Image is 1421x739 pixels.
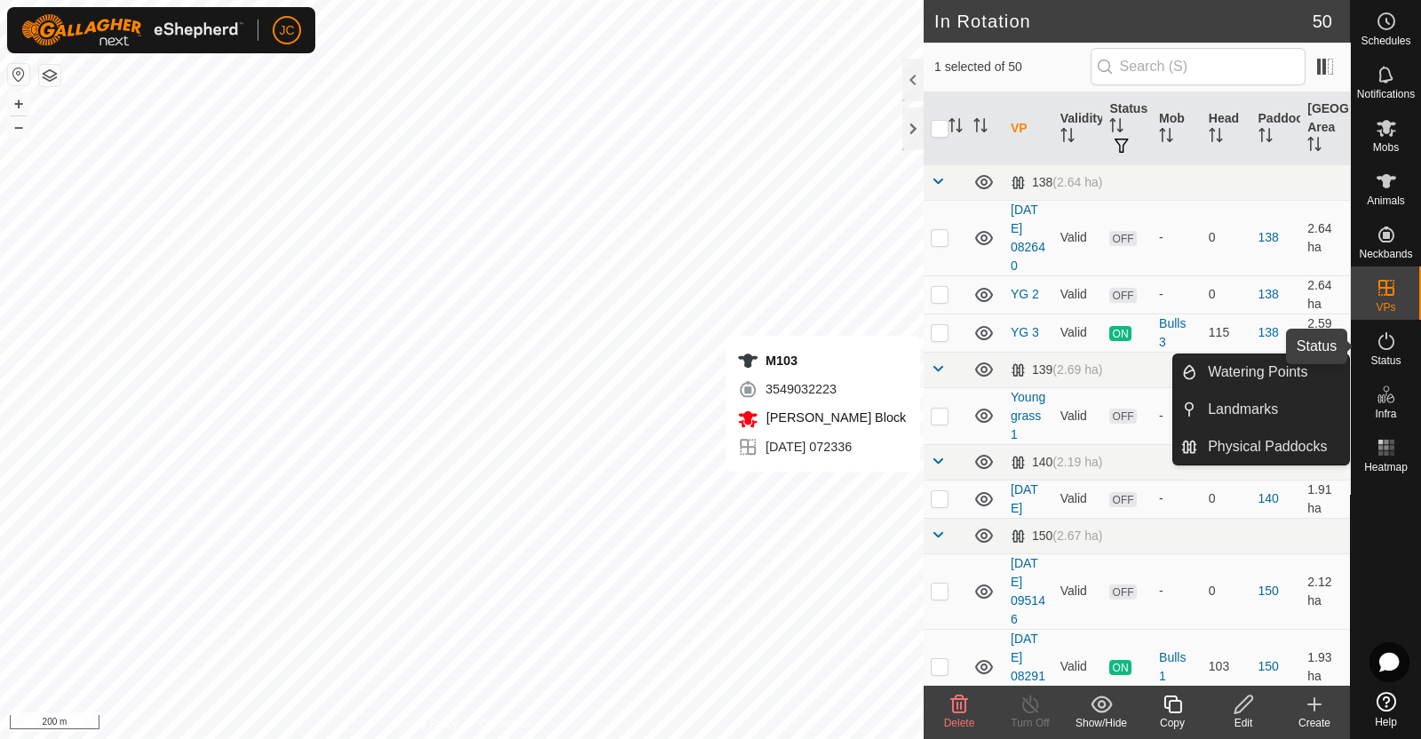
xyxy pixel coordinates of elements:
th: Status [1102,92,1152,165]
a: Contact Us [480,716,532,732]
a: [DATE] 082640 [1011,203,1045,273]
span: Status [1370,355,1401,366]
span: Infra [1375,409,1396,419]
td: 0 [1202,553,1251,629]
td: Valid [1053,275,1103,314]
a: [DATE] 095146 [1011,556,1045,626]
span: VPs [1376,302,1395,313]
span: Heatmap [1364,462,1408,473]
div: - [1159,582,1195,600]
li: Watering Points [1173,354,1349,390]
span: (2.67 ha) [1052,528,1102,543]
p-sorticon: Activate to sort [1209,131,1223,145]
a: Landmarks [1197,392,1349,427]
span: ON [1109,326,1131,341]
td: 103 [1202,629,1251,704]
td: Valid [1053,387,1103,444]
td: 0 [1202,275,1251,314]
h2: In Rotation [934,11,1313,32]
li: Physical Paddocks [1173,429,1349,465]
div: 138 [1011,175,1102,190]
a: 140 [1258,491,1279,505]
span: ON [1109,660,1131,675]
td: 0 [1202,200,1251,275]
div: M103 [737,350,906,371]
td: Valid [1053,629,1103,704]
td: Valid [1053,480,1103,518]
span: [PERSON_NAME] Block [762,410,906,425]
a: Privacy Policy [392,716,458,732]
div: Bulls 3 [1159,314,1195,352]
p-sorticon: Activate to sort [1060,131,1075,145]
button: Map Layers [39,65,60,86]
div: Show/Hide [1066,715,1137,731]
a: 138 [1258,287,1279,301]
input: Search (S) [1091,48,1306,85]
th: [GEOGRAPHIC_DATA] Area [1300,92,1350,165]
th: Validity [1053,92,1103,165]
a: YG 3 [1011,325,1039,339]
th: Mob [1152,92,1202,165]
td: 2.64 ha [1300,275,1350,314]
div: 3549032223 [737,378,906,400]
div: Edit [1208,715,1279,731]
p-sorticon: Activate to sort [1109,121,1123,135]
a: Help [1351,685,1421,735]
span: 1 selected of 50 [934,58,1091,76]
a: [DATE] [1011,482,1038,515]
div: [DATE] 072336 [737,436,906,457]
span: Watering Points [1208,362,1307,383]
button: + [8,93,29,115]
div: Create [1279,715,1350,731]
span: Physical Paddocks [1208,436,1327,457]
a: Young grass 1 [1011,390,1045,441]
span: Animals [1367,195,1405,206]
td: 2.59 ha [1300,314,1350,352]
a: [DATE] 082917 [1011,632,1045,702]
td: 2.12 ha [1300,553,1350,629]
span: OFF [1109,492,1136,507]
span: Mobs [1373,142,1399,153]
div: 139 [1011,362,1102,377]
a: Watering Points [1197,354,1349,390]
span: JC [279,21,294,40]
span: OFF [1109,584,1136,600]
span: Delete [944,717,975,729]
a: 138 [1258,230,1279,244]
li: Landmarks [1173,392,1349,427]
span: Notifications [1357,89,1415,99]
div: 150 [1011,528,1102,544]
span: OFF [1109,231,1136,246]
th: VP [1004,92,1053,165]
span: OFF [1109,409,1136,424]
td: 2.64 ha [1300,200,1350,275]
span: (2.69 ha) [1052,362,1102,377]
span: Schedules [1361,36,1410,46]
span: Neckbands [1359,249,1412,259]
a: Physical Paddocks [1197,429,1349,465]
div: Copy [1137,715,1208,731]
a: 150 [1258,659,1279,673]
span: (2.64 ha) [1052,175,1102,189]
td: Valid [1053,314,1103,352]
div: Turn Off [995,715,1066,731]
div: - [1159,407,1195,425]
div: - [1159,489,1195,508]
button: – [8,116,29,138]
td: 115 [1202,314,1251,352]
a: 150 [1258,584,1279,598]
img: Gallagher Logo [21,14,243,46]
span: 50 [1313,8,1332,35]
th: Paddock [1251,92,1301,165]
a: 138 [1258,325,1279,339]
a: YG 2 [1011,287,1039,301]
span: (2.19 ha) [1052,455,1102,469]
p-sorticon: Activate to sort [1258,131,1273,145]
td: Valid [1053,200,1103,275]
div: - [1159,228,1195,247]
p-sorticon: Activate to sort [1307,139,1322,154]
span: Landmarks [1208,399,1278,420]
span: Help [1375,717,1397,727]
div: Bulls 1 [1159,648,1195,686]
p-sorticon: Activate to sort [1159,131,1173,145]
